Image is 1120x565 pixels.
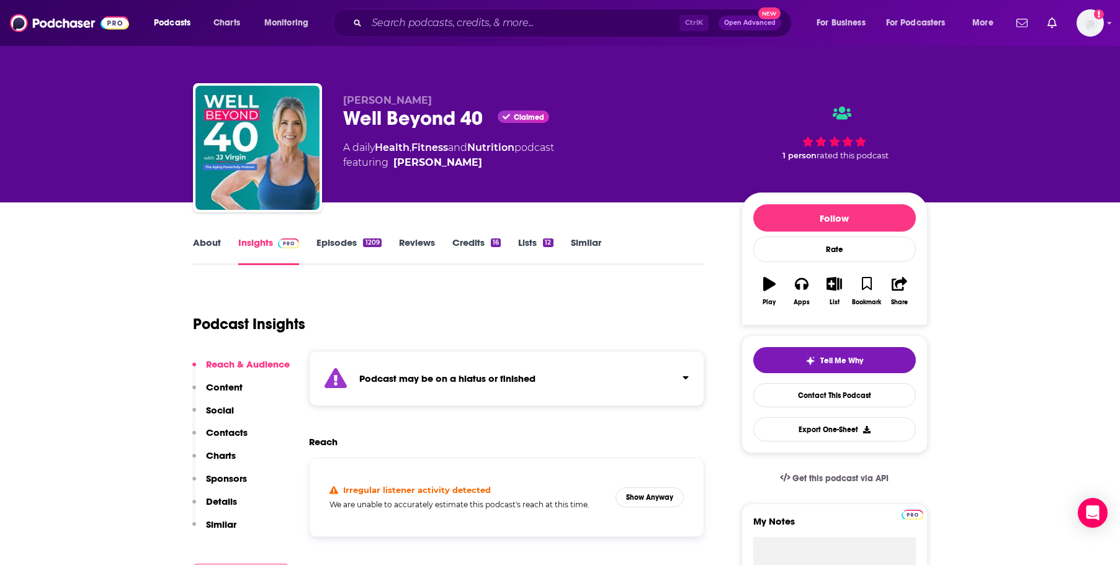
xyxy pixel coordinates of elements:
[192,518,236,541] button: Similar
[1078,498,1108,528] div: Open Intercom Messenger
[309,436,338,448] h2: Reach
[794,299,810,306] div: Apps
[329,500,606,509] h5: We are unable to accurately estimate this podcast's reach at this time.
[571,237,601,265] a: Similar
[805,356,815,366] img: tell me why sparkle
[543,238,553,247] div: 12
[514,114,544,120] span: Claimed
[238,237,300,265] a: InsightsPodchaser Pro
[309,351,705,406] section: Click to expand status details
[206,450,236,461] p: Charts
[192,381,243,404] button: Content
[741,94,928,171] div: 1 personrated this podcast
[467,142,514,153] a: Nutrition
[264,14,308,32] span: Monitoring
[719,16,781,30] button: Open AdvancedNew
[820,356,863,366] span: Tell Me Why
[1077,9,1104,37] img: User Profile
[753,383,916,407] a: Contact This Podcast
[902,510,923,520] img: Podchaser Pro
[852,299,881,306] div: Bookmark
[491,238,501,247] div: 16
[830,299,840,306] div: List
[753,347,916,373] button: tell me why sparkleTell Me Why
[192,358,290,381] button: Reach & Audience
[1042,12,1062,34] a: Show notifications dropdown
[367,13,679,33] input: Search podcasts, credits, & more...
[393,155,482,170] div: [PERSON_NAME]
[817,151,889,160] span: rated this podcast
[792,473,889,484] span: Get this podcast via API
[616,487,684,507] button: Show Anyway
[753,515,916,537] label: My Notes
[770,463,899,494] a: Get this podcast via API
[206,381,243,393] p: Content
[316,237,381,265] a: Episodes1209
[817,14,866,32] span: For Business
[359,373,535,384] strong: Podcast may be on a hiatus or finished
[206,358,290,370] p: Reach & Audience
[343,94,432,106] span: [PERSON_NAME]
[192,404,234,427] button: Social
[205,13,248,33] a: Charts
[256,13,325,33] button: open menu
[206,518,236,530] p: Similar
[808,13,881,33] button: open menu
[851,269,883,314] button: Bookmark
[782,151,817,160] span: 1 person
[818,269,850,314] button: List
[1094,9,1104,19] svg: Add a profile image
[518,237,553,265] a: Lists12
[763,299,776,306] div: Play
[724,20,776,26] span: Open Advanced
[964,13,1009,33] button: open menu
[192,427,248,450] button: Contacts
[213,14,240,32] span: Charts
[399,237,435,265] a: Reviews
[192,472,247,495] button: Sponsors
[886,14,946,32] span: For Podcasters
[753,204,916,232] button: Follow
[786,269,818,314] button: Apps
[206,495,237,507] p: Details
[375,142,410,153] a: Health
[753,269,786,314] button: Play
[343,140,554,170] div: A daily podcast
[206,404,234,416] p: Social
[278,238,300,248] img: Podchaser Pro
[145,13,207,33] button: open menu
[206,427,248,438] p: Contacts
[10,11,129,35] img: Podchaser - Follow, Share and Rate Podcasts
[1011,12,1033,34] a: Show notifications dropdown
[206,472,247,484] p: Sponsors
[344,9,804,37] div: Search podcasts, credits, & more...
[193,237,221,265] a: About
[1077,9,1104,37] button: Show profile menu
[758,7,781,19] span: New
[902,508,923,520] a: Pro website
[195,86,320,210] img: Well Beyond 40
[192,495,237,518] button: Details
[753,237,916,262] div: Rate
[192,450,236,472] button: Charts
[1077,9,1104,37] span: Logged in as Ashley_Beenen
[452,237,501,265] a: Credits16
[343,485,491,495] h4: Irregular listener activity detected
[891,299,908,306] div: Share
[154,14,190,32] span: Podcasts
[448,142,467,153] span: and
[679,15,709,31] span: Ctrl K
[410,142,411,153] span: ,
[343,155,554,170] span: featuring
[363,238,381,247] div: 1209
[972,14,993,32] span: More
[883,269,915,314] button: Share
[878,13,964,33] button: open menu
[411,142,448,153] a: Fitness
[753,417,916,441] button: Export One-Sheet
[193,315,305,333] h1: Podcast Insights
